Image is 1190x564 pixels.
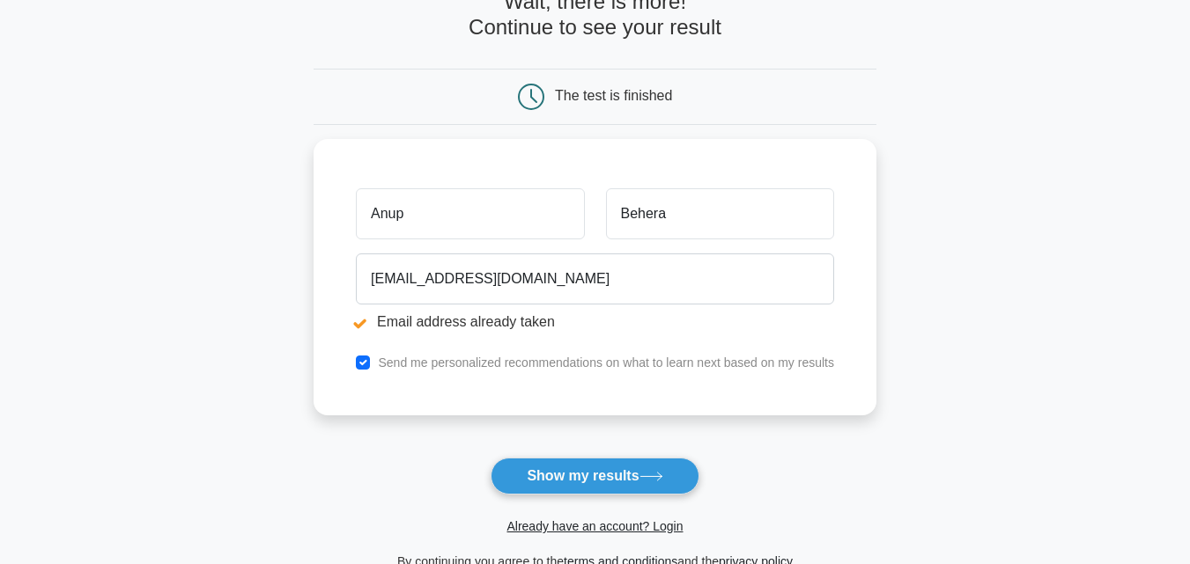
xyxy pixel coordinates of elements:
[606,188,834,239] input: Last name
[356,311,834,333] li: Email address already taken
[491,458,698,494] button: Show my results
[378,355,834,370] label: Send me personalized recommendations on what to learn next based on my results
[356,253,834,304] input: Email
[506,519,683,533] a: Already have an account? Login
[555,88,672,103] div: The test is finished
[356,188,584,239] input: First name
